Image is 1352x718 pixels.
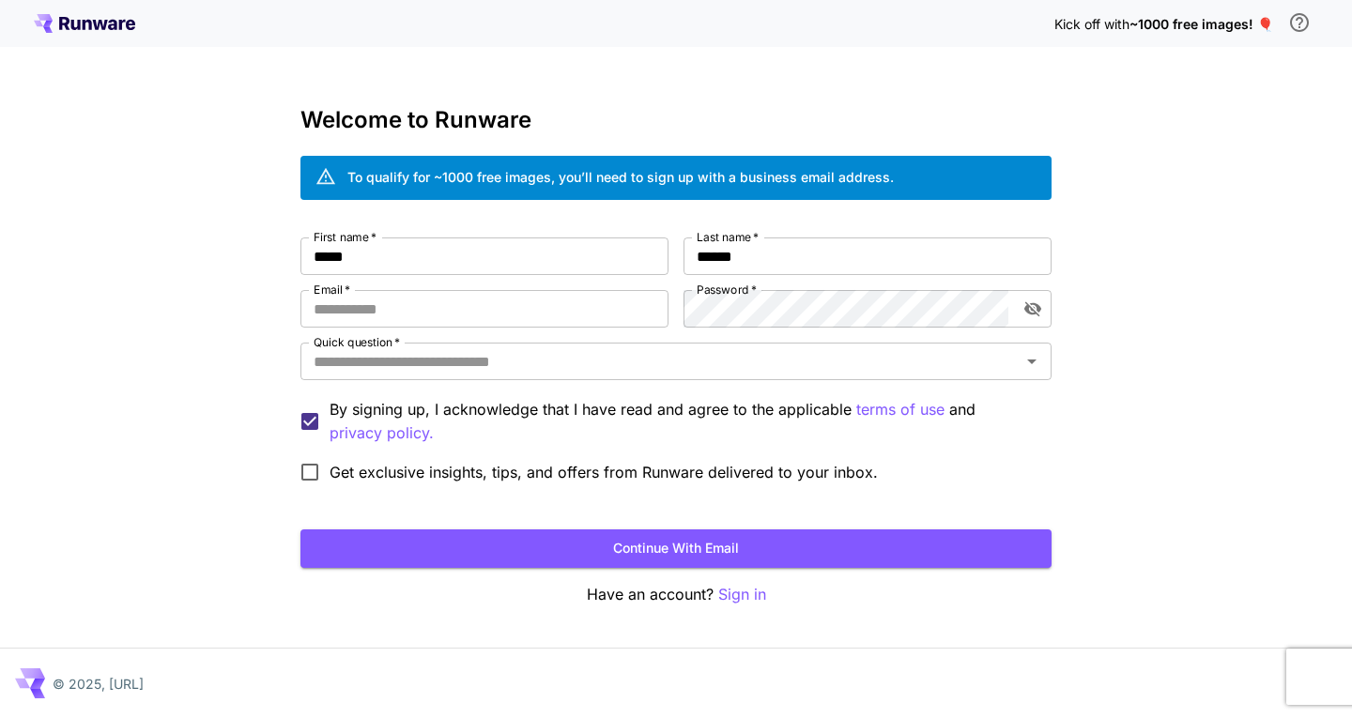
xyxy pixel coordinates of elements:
[314,334,400,350] label: Quick question
[53,674,144,694] p: © 2025, [URL]
[1019,348,1045,374] button: Open
[330,398,1037,445] p: By signing up, I acknowledge that I have read and agree to the applicable and
[314,282,350,298] label: Email
[330,461,878,483] span: Get exclusive insights, tips, and offers from Runware delivered to your inbox.
[1281,4,1318,41] button: In order to qualify for free credit, you need to sign up with a business email address and click ...
[347,167,894,187] div: To qualify for ~1000 free images, you’ll need to sign up with a business email address.
[1016,292,1050,326] button: toggle password visibility
[300,107,1052,133] h3: Welcome to Runware
[330,421,434,445] button: By signing up, I acknowledge that I have read and agree to the applicable terms of use and
[718,583,766,606] button: Sign in
[856,398,945,421] p: terms of use
[1054,16,1129,32] span: Kick off with
[856,398,945,421] button: By signing up, I acknowledge that I have read and agree to the applicable and privacy policy.
[330,421,434,445] p: privacy policy.
[300,529,1052,568] button: Continue with email
[697,282,757,298] label: Password
[300,583,1052,606] p: Have an account?
[314,229,376,245] label: First name
[1129,16,1273,32] span: ~1000 free images! 🎈
[697,229,759,245] label: Last name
